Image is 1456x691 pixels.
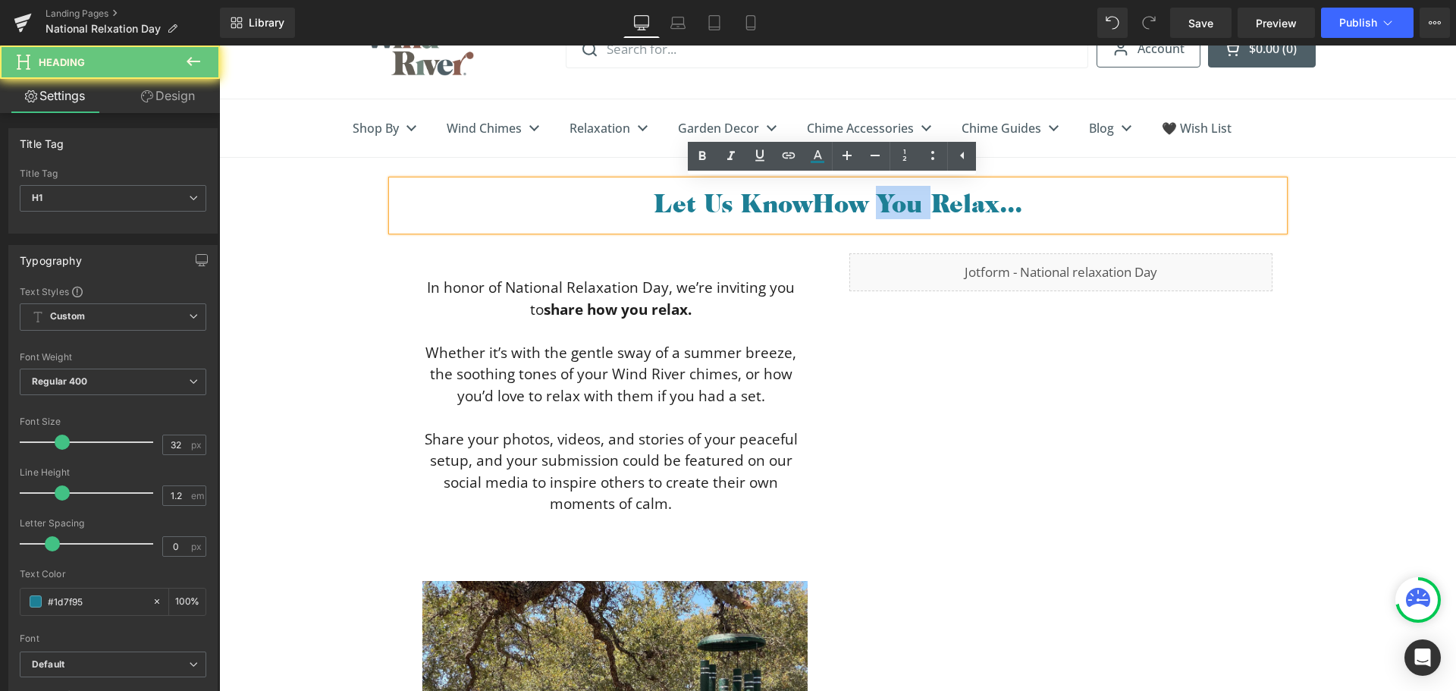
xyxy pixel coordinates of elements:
a: Landing Pages [45,8,220,20]
button: More [1420,8,1450,38]
span: Garden Decor [459,74,540,93]
div: Text Color [20,569,206,579]
p: Share your photos, videos, and stories of your peaceful setup, and your submission could be featu... [200,383,584,470]
span: em [191,491,204,501]
a: Tablet [696,8,733,38]
p: Whether it’s with the gentle sway of a summer breeze, the soothing tones of your Wind River chime... [200,297,584,362]
span: Preview [1256,15,1297,31]
span: Wind Chimes [227,74,303,93]
span: Save [1188,15,1213,31]
div: Font Size [20,416,206,427]
span: Blog [870,74,895,93]
span: In honor of National Relaxation Day, we’re inviting you to [208,232,576,274]
a: Garden Decor [444,65,573,100]
input: Color [48,593,145,610]
b: Custom [50,310,85,323]
div: % [169,589,206,615]
button: Redo [1134,8,1164,38]
a: Wind Chimes [212,65,335,100]
button: Undo [1097,8,1128,38]
div: To enrich screen reader interactions, please activate Accessibility in Grammarly extension settings [184,208,607,536]
a: Blog [855,65,927,100]
span: px [191,542,204,551]
a: Relaxation [335,65,444,100]
span: Chime Accessories [588,74,695,93]
a: 🖤 Wish List [927,65,1028,100]
span: px [191,440,204,450]
span: Publish [1339,17,1377,29]
b: Regular 400 [32,375,88,387]
a: Chime Accessories [573,65,727,100]
div: Title Tag [20,168,206,179]
a: Preview [1238,8,1315,38]
div: Typography [20,246,82,267]
a: Design [113,79,223,113]
div: To enrich screen reader interactions, please activate Accessibility in Grammarly extension settings [173,135,1065,185]
span: 🖤 Wish List [943,74,1012,93]
b: H1 [32,192,42,203]
span: Library [249,16,284,30]
div: Font [20,633,206,644]
i: Default [32,658,64,671]
a: Mobile [733,8,769,38]
div: Line Height [20,467,206,478]
a: Shop By [118,65,212,100]
a: Desktop [623,8,660,38]
a: Laptop [660,8,696,38]
span: National Relxation Day [45,23,161,35]
a: Chime Guides [727,65,855,100]
div: Letter Spacing [20,518,206,529]
a: New Library [220,8,295,38]
button: Publish [1321,8,1414,38]
span: Shop By [133,74,180,93]
span: Chime Guides [742,74,822,93]
span: Relaxation [350,74,411,93]
div: Title Tag [20,129,64,150]
div: Font Weight [20,352,206,363]
strong: share how you relax. [325,254,472,274]
span: Heading [39,56,85,68]
h1: Let Us Know How You Relax... [173,143,1065,171]
div: Open Intercom Messenger [1404,639,1441,676]
div: Text Styles [20,285,206,297]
